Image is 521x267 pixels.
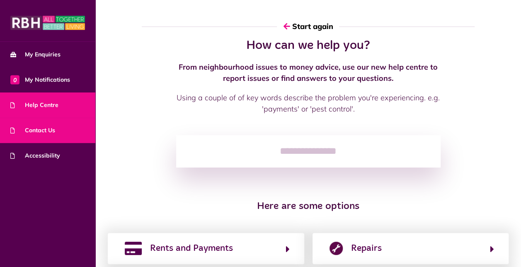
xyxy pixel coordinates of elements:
img: MyRBH [10,15,85,31]
button: Repairs [327,241,494,255]
strong: From neighbourhood issues to money advice, use our new help centre to report issues or find answe... [179,62,438,83]
span: 0 [10,75,19,84]
h2: How can we help you? [176,38,441,53]
img: report-repair.png [330,242,343,255]
p: Using a couple of of key words describe the problem you're experiencing. e.g. 'payments' or 'pest... [176,92,441,114]
span: Contact Us [10,126,55,135]
span: Accessibility [10,151,60,160]
img: rents-payments.png [125,242,142,255]
button: Start again [277,15,339,38]
span: My Enquiries [10,50,61,59]
span: Repairs [351,242,382,255]
h3: Here are some options [142,201,474,213]
span: Rents and Payments [150,242,233,255]
button: Rents and Payments [122,241,290,255]
span: My Notifications [10,75,70,84]
span: Help Centre [10,101,58,109]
